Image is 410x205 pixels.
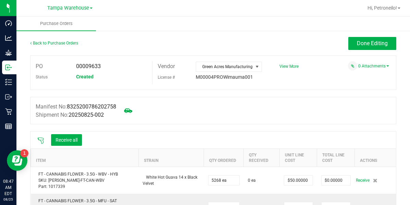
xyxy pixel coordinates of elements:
span: Hi, Petroneilo! [367,5,397,11]
th: Total Line Cost [317,149,355,167]
a: 0 Attachments [358,64,389,68]
th: Qty Received [244,149,280,167]
inline-svg: Reports [5,123,12,130]
label: License # [158,72,175,82]
th: Qty Ordered [204,149,244,167]
span: Scan packages to receive [37,137,44,144]
th: Unit Line Cost [280,149,317,167]
th: Item [31,149,139,167]
span: Done Editing [357,40,388,47]
span: M00004PROWimauma001 [196,74,253,80]
p: 08:47 AM EDT [3,178,13,197]
a: Back to Purchase Orders [30,41,78,46]
input: 0 ea [208,176,239,185]
label: Status [36,72,48,82]
inline-svg: Analytics [5,35,12,41]
span: 00009633 [76,63,101,69]
span: Tampa Warehouse [47,5,89,11]
span: 8325200786202758 [67,103,116,110]
inline-svg: Retail [5,108,12,115]
span: Created [76,74,94,79]
label: PO [36,61,43,72]
label: Manifest No: [36,103,116,111]
inline-svg: Inventory [5,79,12,86]
inline-svg: Grow [5,49,12,56]
span: Attach a document [348,61,357,71]
label: Vendor [158,61,175,72]
button: Receive all [51,134,82,146]
span: 0 ea [248,177,256,183]
iframe: Resource center [7,150,27,171]
th: Strain [138,149,204,167]
inline-svg: Inbound [5,64,12,71]
button: Done Editing [348,37,396,50]
span: White Hot Guava 14 x Black Velvet [143,175,197,186]
a: View More [279,64,299,69]
iframe: Resource center unread badge [20,149,28,157]
input: $0.00000 [284,176,313,185]
span: 20250825-002 [69,112,104,118]
label: Shipment No: [36,111,104,119]
a: Purchase Orders [16,16,96,31]
span: Purchase Orders [31,21,82,27]
span: Receive [356,176,370,184]
span: Green Acres Manufacturing [196,62,253,72]
input: $0.00000 [322,176,350,185]
th: Actions [355,149,396,167]
div: FT - CANNABIS FLOWER - 3.5G - WBV - HYB SKU: [PERSON_NAME]-FT-CAN-WBV Part: 1017339 [35,171,135,190]
span: Mark as not Arrived [121,104,135,117]
p: 08/25 [3,197,13,202]
inline-svg: Outbound [5,93,12,100]
inline-svg: Dashboard [5,20,12,27]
